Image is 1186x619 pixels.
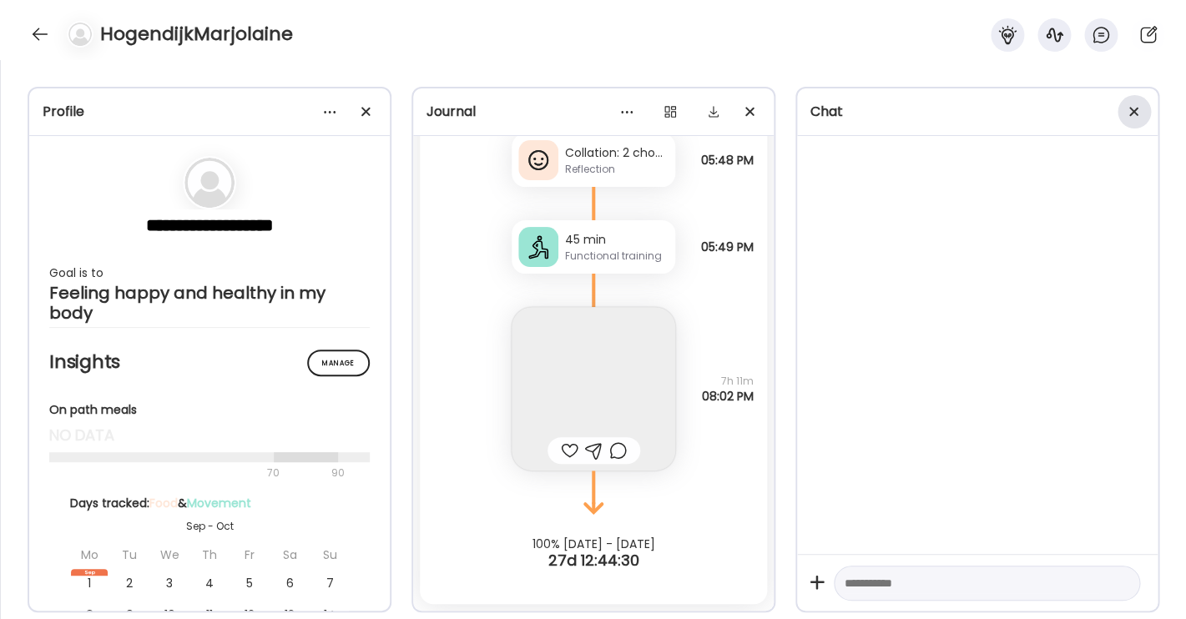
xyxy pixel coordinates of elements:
[191,541,228,569] div: Th
[413,537,774,551] div: 100% [DATE] - [DATE]
[151,541,188,569] div: We
[43,102,376,122] div: Profile
[311,569,348,597] div: 7
[68,23,92,46] img: bg-avatar-default.svg
[71,569,108,576] div: Sep
[702,374,754,389] span: 7h 11m
[426,102,760,122] div: Journal
[100,21,293,48] h4: HogendijkMarjolaine
[49,401,370,419] div: On path meals
[187,495,251,511] span: Movement
[71,569,108,597] div: 1
[191,569,228,597] div: 4
[701,153,754,168] span: 05:48 PM
[231,541,268,569] div: Fr
[49,350,370,375] h2: Insights
[565,249,669,264] div: Functional training
[71,541,108,569] div: Mo
[271,541,308,569] div: Sa
[49,263,370,283] div: Goal is to
[565,162,669,177] div: Reflection
[565,231,669,249] div: 45 min
[702,389,754,404] span: 08:02 PM
[413,551,774,571] div: 27d 12:44:30
[111,541,148,569] div: Tu
[231,569,268,597] div: 5
[70,495,349,512] div: Days tracked: &
[271,569,308,597] div: 6
[151,569,188,597] div: 3
[330,463,346,483] div: 90
[111,569,148,597] div: 2
[49,463,326,483] div: 70
[311,541,348,569] div: Su
[70,519,349,534] div: Sep - Oct
[307,350,370,376] div: Manage
[810,102,1144,122] div: Chat
[149,495,178,511] span: Food
[49,425,370,445] div: no data
[49,283,370,323] div: Feeling happy and healthy in my body
[565,144,669,162] div: Collation: 2 chocolats et un fruit
[701,239,754,254] span: 05:49 PM
[184,158,235,208] img: bg-avatar-default.svg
